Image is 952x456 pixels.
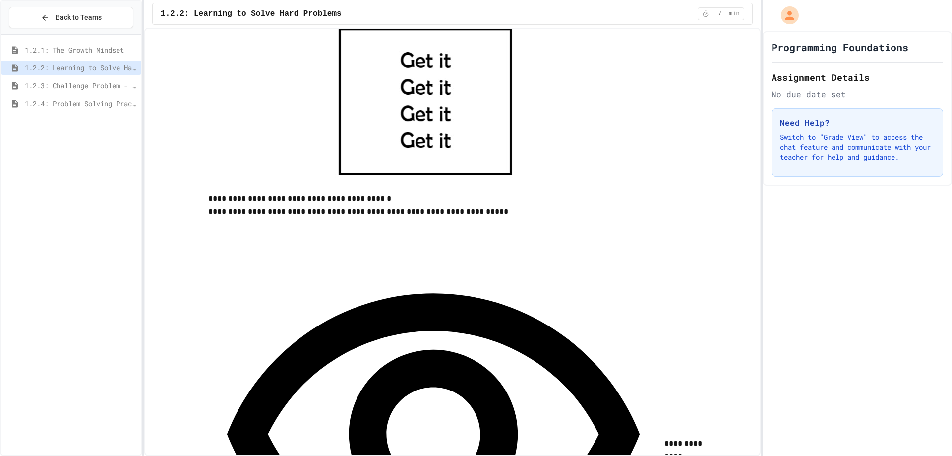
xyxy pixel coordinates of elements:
[161,8,342,20] span: 1.2.2: Learning to Solve Hard Problems
[712,10,728,18] span: 7
[25,63,137,73] span: 1.2.2: Learning to Solve Hard Problems
[9,7,133,28] button: Back to Teams
[772,40,908,54] h1: Programming Foundations
[772,70,943,84] h2: Assignment Details
[772,88,943,100] div: No due date set
[25,80,137,91] span: 1.2.3: Challenge Problem - The Bridge
[56,12,102,23] span: Back to Teams
[780,132,935,162] p: Switch to "Grade View" to access the chat feature and communicate with your teacher for help and ...
[729,10,740,18] span: min
[780,117,935,129] h3: Need Help?
[25,98,137,109] span: 1.2.4: Problem Solving Practice
[25,45,137,55] span: 1.2.1: The Growth Mindset
[771,4,801,27] div: My Account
